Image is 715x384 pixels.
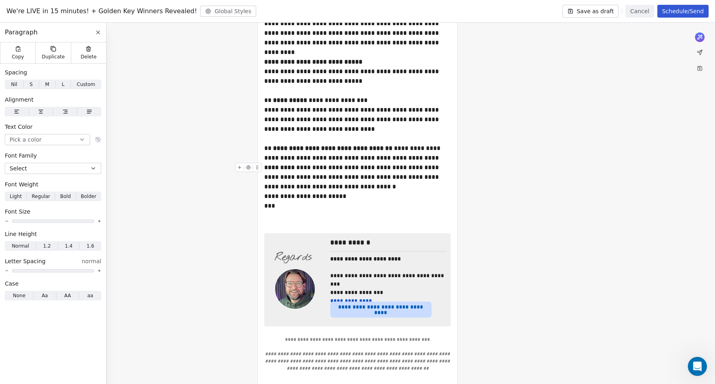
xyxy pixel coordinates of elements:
img: Profile image for Mrinal [16,13,32,29]
span: Normal [12,242,29,250]
button: Save as draft [562,5,619,18]
span: Paragraph [5,28,38,37]
span: None [13,292,25,299]
span: 1.2 [43,242,51,250]
span: Help [127,270,140,275]
span: Select [10,164,27,172]
p: Hi [PERSON_NAME] [16,57,144,70]
span: 1.6 [86,242,94,250]
span: AA [64,292,71,299]
div: Siddarth avatarHarinder avatarMrinal avatarI paused the campaigns when they were zero, but it see... [8,106,152,136]
img: Harinder avatar [15,120,25,130]
div: • 1h ago [65,121,88,129]
div: Swipe One [34,121,64,129]
span: Case [5,280,18,288]
span: Bold [60,193,71,200]
span: S [30,81,33,88]
span: Letter Spacing [5,257,46,265]
span: M [45,81,49,88]
button: Messages [53,250,106,282]
span: I paused the campaigns when they were zero, but it seems it has send emails? [34,113,255,120]
span: Line Height [5,230,37,238]
span: Custom [77,81,95,88]
span: Copy [12,54,24,60]
span: Messages [66,270,94,275]
iframe: Intercom live chat [688,357,707,376]
img: Profile image for Siddarth [46,13,62,29]
img: Mrinal avatar [22,120,32,130]
div: Send us a message [16,147,134,155]
span: Font Family [5,152,37,160]
span: Bolder [81,193,96,200]
span: Regular [32,193,50,200]
span: Aa [42,292,48,299]
span: normal [82,257,101,265]
span: Light [10,193,22,200]
button: Pick a color [5,134,90,145]
span: 1.4 [65,242,72,250]
div: Close [138,13,152,27]
span: Delete [81,54,97,60]
span: Alignment [5,96,34,104]
button: Schedule/Send [657,5,709,18]
button: Help [107,250,160,282]
span: Spacing [5,68,27,76]
span: aa [87,292,93,299]
div: Recent message [16,101,144,109]
button: Cancel [625,5,654,18]
span: Nil [11,81,17,88]
img: Siddarth avatar [19,114,28,123]
span: Font Size [5,208,30,216]
button: Global Styles [200,6,256,17]
img: Profile image for Harinder [31,13,47,29]
div: Recent messageSiddarth avatarHarinder avatarMrinal avatarI paused the campaigns when they were ze... [8,94,152,136]
div: Send us a message [8,140,152,162]
p: How can we help? [16,70,144,84]
span: Text Color [5,123,32,131]
span: Font Weight [5,180,38,188]
span: Duplicate [42,54,64,60]
span: Home [18,270,36,275]
span: We're LIVE in 15 minutes! + Golden Key Winners Revealed! [6,6,197,16]
span: L [62,81,64,88]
